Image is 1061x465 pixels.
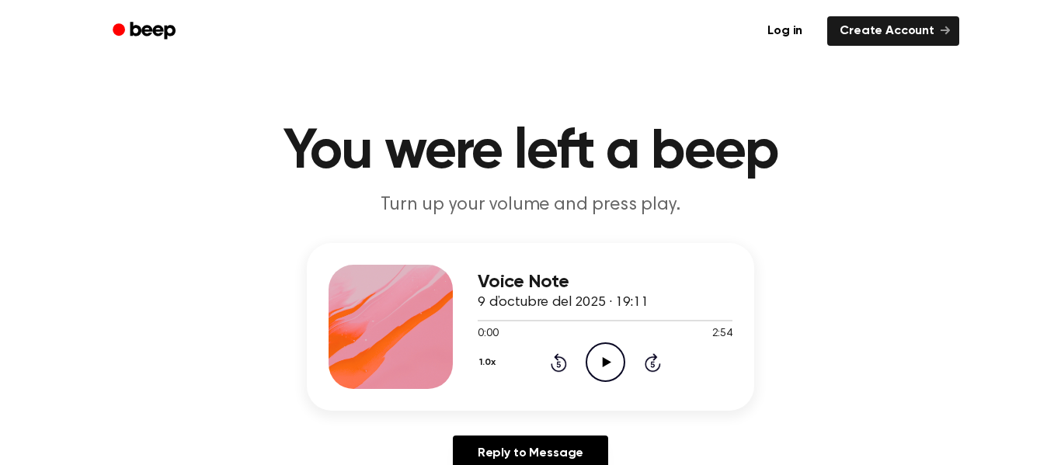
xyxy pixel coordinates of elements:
a: Log in [752,13,818,49]
button: 1.0x [478,349,501,376]
a: Create Account [827,16,959,46]
span: 2:54 [712,326,732,342]
span: 0:00 [478,326,498,342]
span: 9 d’octubre del 2025 · 19:11 [478,296,649,310]
h1: You were left a beep [133,124,928,180]
p: Turn up your volume and press play. [232,193,829,218]
a: Beep [102,16,190,47]
h3: Voice Note [478,272,732,293]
